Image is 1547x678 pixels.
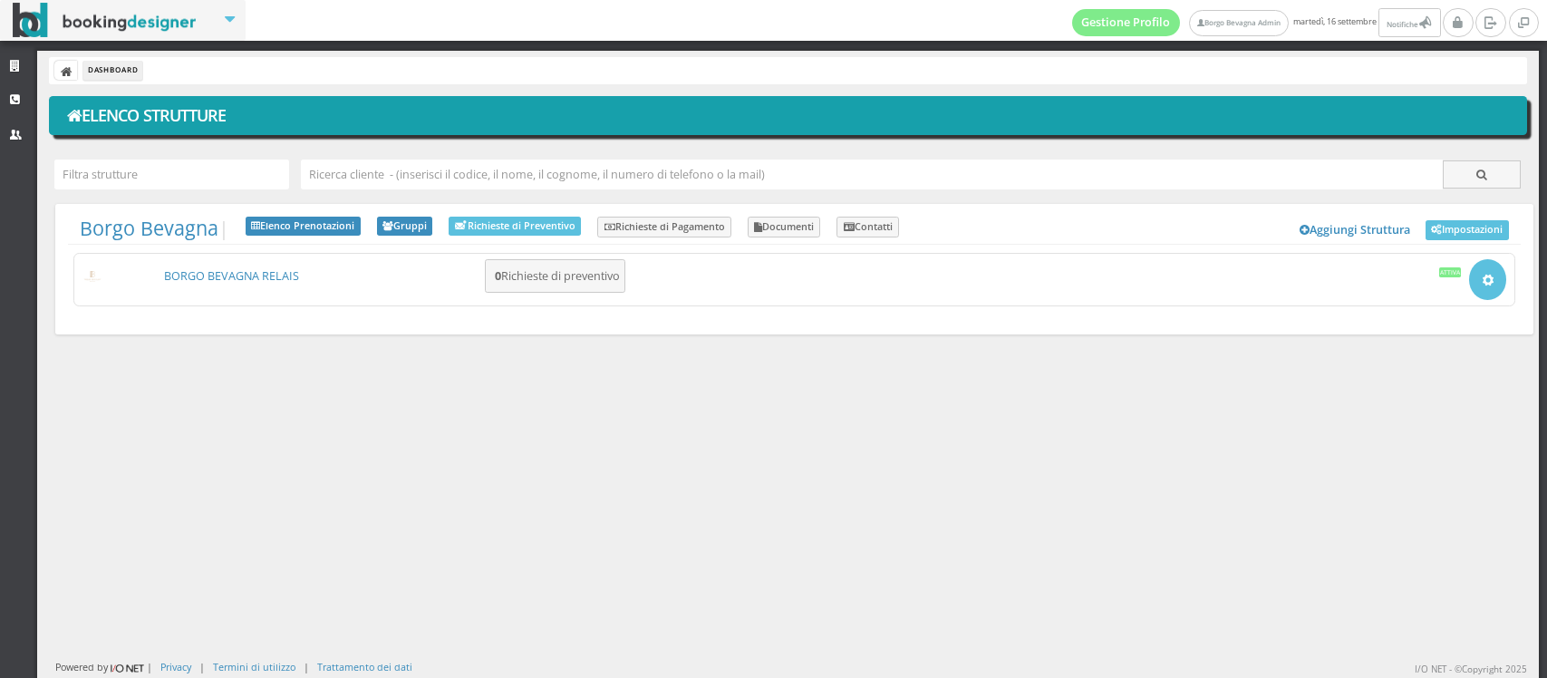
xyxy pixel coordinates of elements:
span: | [80,217,229,240]
a: Impostazioni [1426,220,1509,240]
b: 0 [495,268,501,284]
div: | [304,660,309,673]
a: Privacy [160,660,191,673]
h5: Richieste di preventivo [489,269,620,283]
h1: Elenco Strutture [62,101,1515,131]
img: BookingDesigner.com [13,3,197,38]
a: Aggiungi Struttura [1291,217,1421,244]
div: | [199,660,205,673]
li: Dashboard [83,61,142,81]
a: Richieste di Pagamento [597,217,731,238]
div: Attiva [1439,267,1462,276]
img: ionet_small_logo.png [108,661,147,675]
button: 0Richieste di preventivo [485,259,625,293]
a: Trattamento dei dati [317,660,412,673]
a: Gruppi [377,217,433,237]
a: Borgo Bevagna Admin [1189,10,1289,36]
a: Termini di utilizzo [213,660,295,673]
a: Elenco Prenotazioni [246,217,361,237]
button: Notifiche [1378,8,1440,37]
a: Richieste di Preventivo [449,217,581,236]
a: Gestione Profilo [1072,9,1181,36]
span: martedì, 16 settembre [1072,8,1444,37]
input: Ricerca cliente - (inserisci il codice, il nome, il cognome, il numero di telefono o la mail) [301,160,1443,189]
a: Contatti [836,217,899,238]
a: Borgo Bevagna [80,215,218,241]
div: Powered by | [55,660,152,675]
a: BORGO BEVAGNA RELAIS [164,268,299,284]
a: Documenti [748,217,821,238]
input: Filtra strutture [54,160,289,189]
img: 51bacd86f2fc11ed906d06074585c59a_max100.png [82,271,103,282]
